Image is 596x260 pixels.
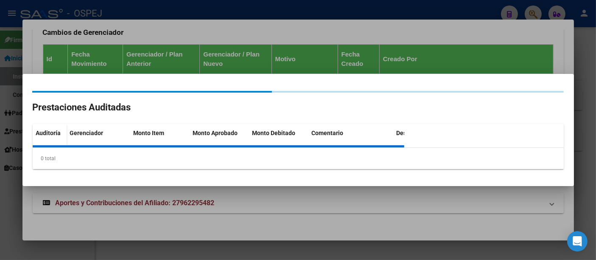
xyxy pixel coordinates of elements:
[130,124,190,160] datatable-header-cell: Monto Item
[393,124,478,160] datatable-header-cell: Descripción
[33,124,67,160] datatable-header-cell: Auditoría
[567,231,588,252] div: Open Intercom Messenger
[70,130,104,136] span: Gerenciador
[134,130,165,136] span: Monto Item
[308,124,393,160] datatable-header-cell: Comentario
[249,124,308,160] datatable-header-cell: Monto Debitado
[36,130,61,136] span: Auditoría
[193,130,238,136] span: Monto Aprobado
[33,148,564,169] div: 0 total
[397,130,428,136] span: Descripción
[33,99,564,116] h2: Prestaciones Auditadas
[67,124,130,160] datatable-header-cell: Gerenciador
[252,130,296,136] span: Monto Debitado
[312,130,344,136] span: Comentario
[190,124,249,160] datatable-header-cell: Monto Aprobado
